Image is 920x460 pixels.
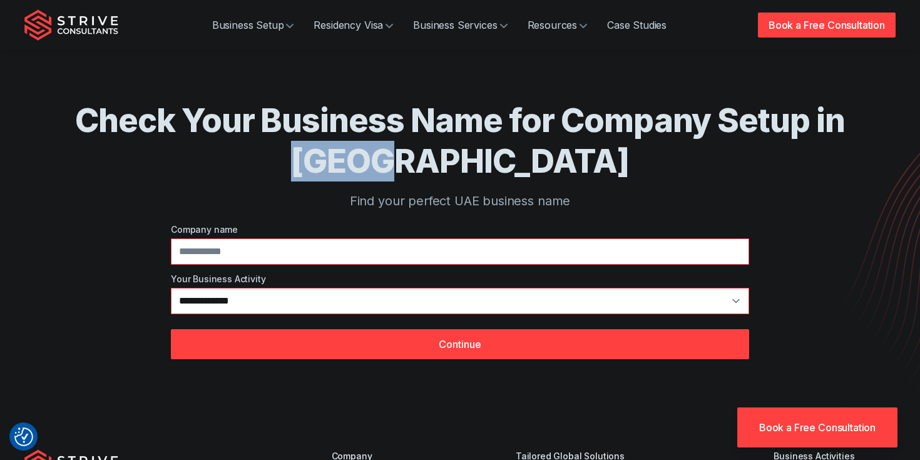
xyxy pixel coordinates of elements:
[304,13,403,38] a: Residency Visa
[171,223,749,236] label: Company name
[737,407,897,447] a: Book a Free Consultation
[74,192,846,210] p: Find your perfect UAE business name
[171,272,749,285] label: Your Business Activity
[74,100,846,181] h1: Check Your Business Name for Company Setup in [GEOGRAPHIC_DATA]
[758,13,896,38] a: Book a Free Consultation
[14,427,33,446] button: Consent Preferences
[202,13,304,38] a: Business Setup
[597,13,677,38] a: Case Studies
[14,427,33,446] img: Revisit consent button
[171,329,749,359] button: Continue
[24,9,118,41] img: Strive Consultants
[403,13,517,38] a: Business Services
[518,13,598,38] a: Resources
